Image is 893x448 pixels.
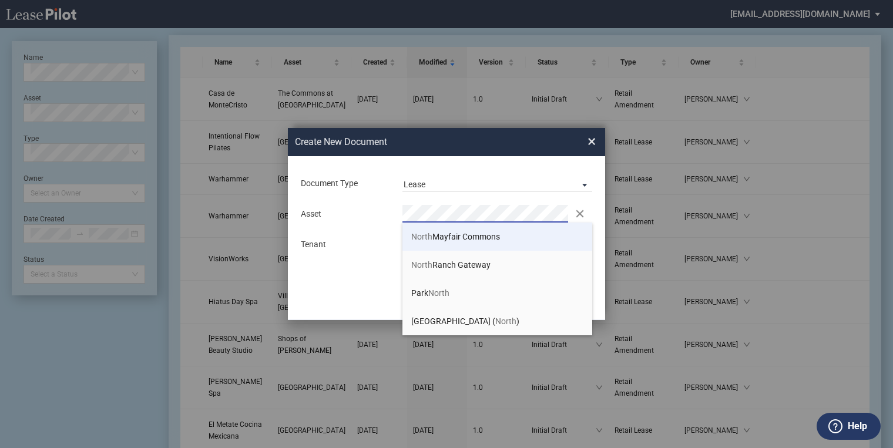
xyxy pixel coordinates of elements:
[587,132,596,151] span: ×
[411,260,432,270] span: North
[294,178,395,190] div: Document Type
[295,136,545,149] h2: Create New Document
[404,180,425,189] div: Lease
[294,208,395,220] div: Asset
[411,288,449,298] span: Park
[402,279,592,307] li: ParkNorth
[411,260,491,270] span: Ranch Gateway
[402,174,592,192] md-select: Document Type: Lease
[848,419,867,434] label: Help
[495,316,516,326] span: North
[428,288,449,298] span: North
[411,316,519,326] span: [GEOGRAPHIC_DATA] ( )
[288,128,605,321] md-dialog: Create New ...
[411,232,432,241] span: North
[402,223,592,251] li: NorthMayfair Commons
[402,307,592,335] li: [GEOGRAPHIC_DATA] (North)
[402,251,592,279] li: NorthRanch Gateway
[411,232,500,241] span: Mayfair Commons
[294,239,395,251] div: Tenant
